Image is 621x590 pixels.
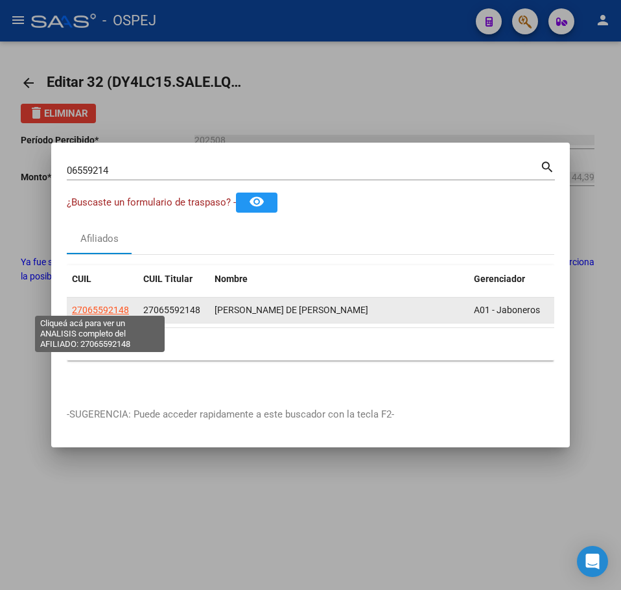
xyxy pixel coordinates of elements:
[138,265,209,293] datatable-header-cell: CUIL Titular
[469,265,559,293] datatable-header-cell: Gerenciador
[577,546,608,577] div: Open Intercom Messenger
[249,194,264,209] mat-icon: remove_red_eye
[72,305,129,315] span: 27065592148
[474,305,540,315] span: A01 - Jaboneros
[80,231,119,246] div: Afiliados
[67,407,554,422] p: -SUGERENCIA: Puede acceder rapidamente a este buscador con la tecla F2-
[67,328,554,360] div: 1 total
[215,274,248,284] span: Nombre
[474,274,525,284] span: Gerenciador
[143,305,200,315] span: 27065592148
[67,196,236,208] span: ¿Buscaste un formulario de traspaso? -
[209,265,469,293] datatable-header-cell: Nombre
[67,265,138,293] datatable-header-cell: CUIL
[540,158,555,174] mat-icon: search
[143,274,193,284] span: CUIL Titular
[72,274,91,284] span: CUIL
[215,303,463,318] div: [PERSON_NAME] DE [PERSON_NAME]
